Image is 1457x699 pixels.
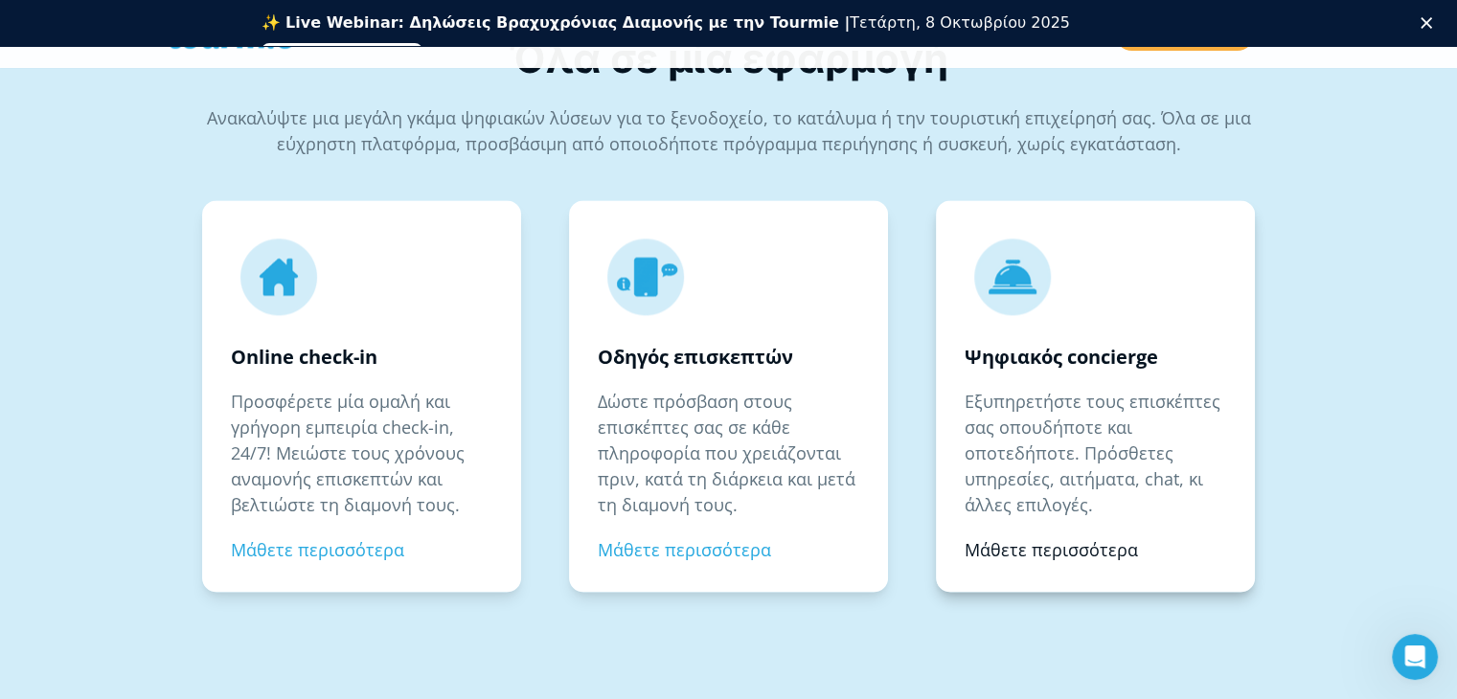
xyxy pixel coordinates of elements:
[231,538,404,561] a: Μάθετε περισσότερα
[965,538,1138,561] a: Μάθετε περισσότερα
[598,389,859,518] p: Δώστε πρόσβαση στους επισκέπτες σας σε κάθε πληροφορία που χρειάζονται πριν, κατά τη διάρκεια και...
[231,389,492,518] p: Προσφέρετε μία ομαλή και γρήγορη εμπειρία check-in, 24/7! Μειώστε τους χρόνους αναμονής επισκεπτώ...
[262,13,1070,33] div: Τετάρτη, 8 Οκτωβρίου 2025
[1392,634,1438,680] iframe: Intercom live chat
[262,43,423,66] a: Εγγραφείτε δωρεάν
[262,13,851,32] b: ✨ Live Webinar: Δηλώσεις Βραχυχρόνιας Διαμονής με την Tourmie |
[231,344,377,370] strong: Online check-in
[598,538,771,561] a: Μάθετε περισσότερα
[965,389,1226,518] p: Εξυπηρετήστε τους επισκέπτες σας οπουδήποτε και οποτεδήποτε. Πρόσθετες υπηρεσίες, αιτήματα, chat,...
[198,105,1260,157] p: Ανακαλύψτε μια μεγάλη γκάμα ψηφιακών λύσεων για το ξενοδοχείο, το κατάλυμα ή την τουριστική επιχε...
[1421,17,1440,29] div: Κλείσιμο
[598,344,793,370] strong: Οδηγός επισκεπτών
[509,34,948,82] span: Όλα σε μία εφαρμογή
[965,344,1158,370] strong: Ψηφιακός concierge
